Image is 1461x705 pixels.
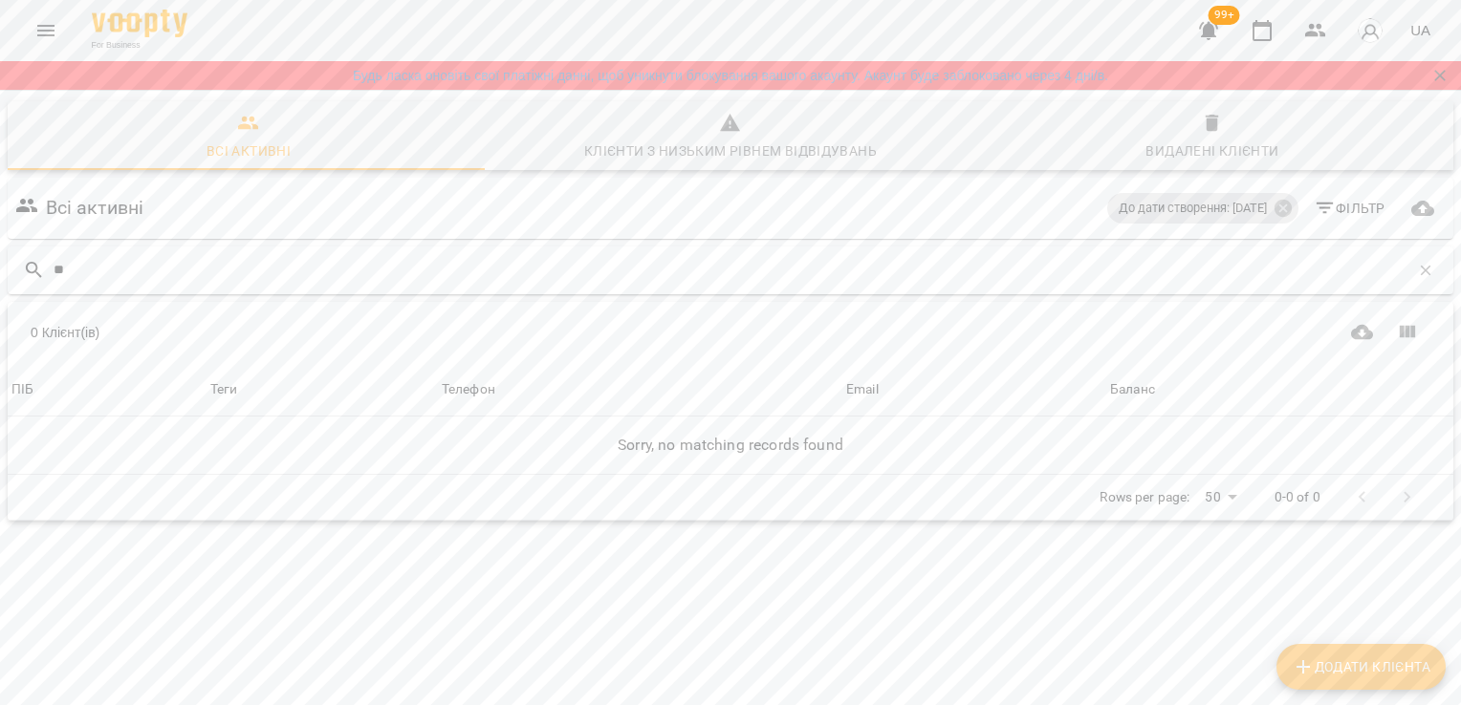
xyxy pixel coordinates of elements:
span: Баланс [1110,378,1450,401]
button: Menu [23,8,69,53]
button: Фільтр [1306,191,1393,225]
span: For Business [92,39,187,52]
a: Будь ласка оновіть свої платіжні данні, щоб уникнути блокування вашого акаунту. Акаунт буде забло... [353,66,1108,85]
p: Rows per page: [1100,488,1189,507]
button: Завантажити CSV [1340,310,1385,355]
button: Показати колонки [1385,310,1430,355]
span: Телефон [442,378,839,401]
div: Email [846,378,879,401]
div: ПІБ [11,378,33,401]
div: Баланс [1110,378,1155,401]
div: Sort [846,378,879,401]
div: Всі активні [207,139,291,162]
div: Sort [442,378,495,401]
div: 0 Клієнт(ів) [31,323,720,342]
img: Voopty Logo [92,10,187,37]
div: Теги [210,378,434,401]
button: UA [1403,12,1438,48]
span: 99+ [1209,6,1240,25]
h6: Всі активні [46,193,144,223]
h6: Sorry, no matching records found [11,432,1450,459]
div: Видалені клієнти [1145,139,1278,162]
span: Фільтр [1314,197,1385,220]
p: 0-0 of 0 [1275,488,1320,507]
span: ПІБ [11,378,203,401]
img: avatar_s.png [1357,17,1384,44]
button: Закрити сповіщення [1427,62,1453,89]
div: 50 [1197,483,1243,511]
div: Клієнти з низьким рівнем відвідувань [584,139,877,162]
button: Додати клієнта [1276,644,1446,690]
div: Телефон [442,378,495,401]
div: До дати створення: [DATE] [1107,193,1298,224]
span: До дати створення: [DATE] [1107,200,1278,217]
div: Table Toolbar [8,302,1453,363]
div: Sort [1110,378,1155,401]
div: Sort [11,378,33,401]
span: UA [1410,20,1430,40]
span: Додати клієнта [1292,655,1430,678]
span: Email [846,378,1102,401]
